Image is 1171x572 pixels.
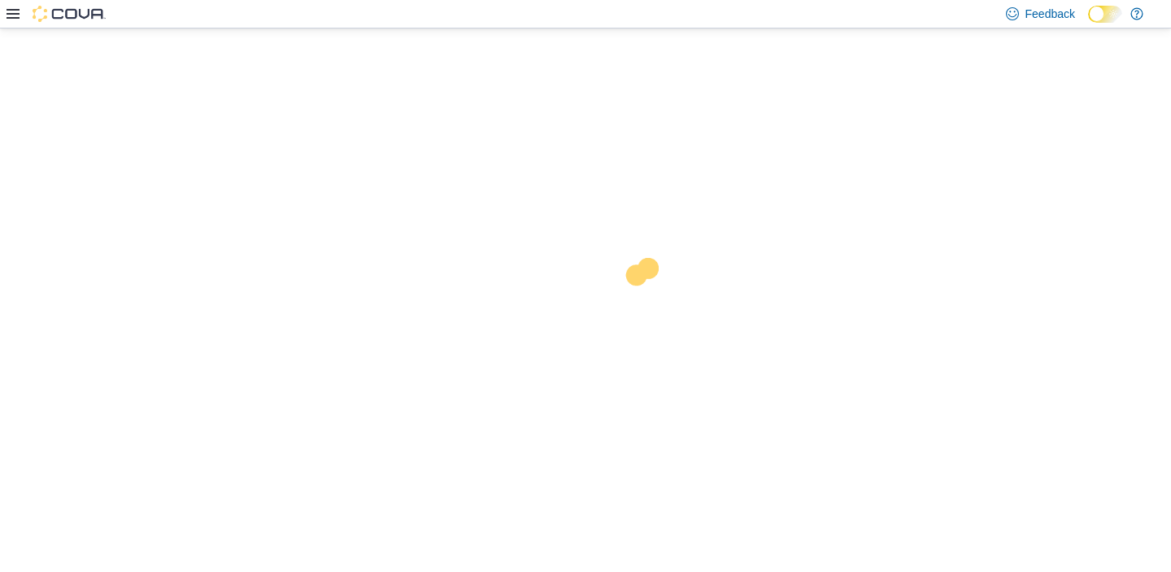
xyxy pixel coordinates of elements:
img: Cova [33,6,106,22]
span: Dark Mode [1088,23,1089,24]
img: cova-loader [585,246,707,368]
input: Dark Mode [1088,6,1122,23]
span: Feedback [1025,6,1075,22]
